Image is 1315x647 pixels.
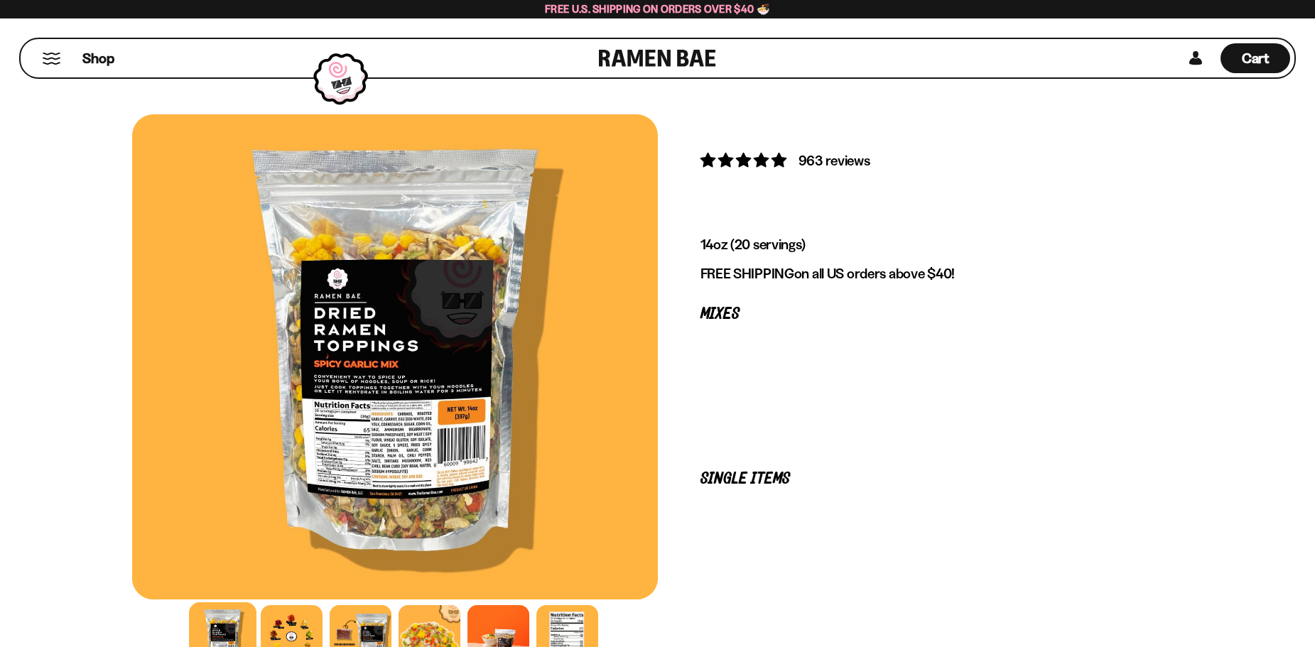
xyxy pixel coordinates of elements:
[42,53,61,65] button: Mobile Menu Trigger
[82,43,114,73] a: Shop
[799,152,870,169] span: 963 reviews
[1242,50,1270,67] span: Cart
[700,308,1141,321] p: Mixes
[82,49,114,68] span: Shop
[700,265,1141,283] p: on all US orders above $40!
[700,151,789,169] span: 4.75 stars
[700,265,794,282] strong: FREE SHIPPING
[545,2,770,16] span: Free U.S. Shipping on Orders over $40 🍜
[700,472,1141,486] p: Single Items
[1221,39,1290,77] div: Cart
